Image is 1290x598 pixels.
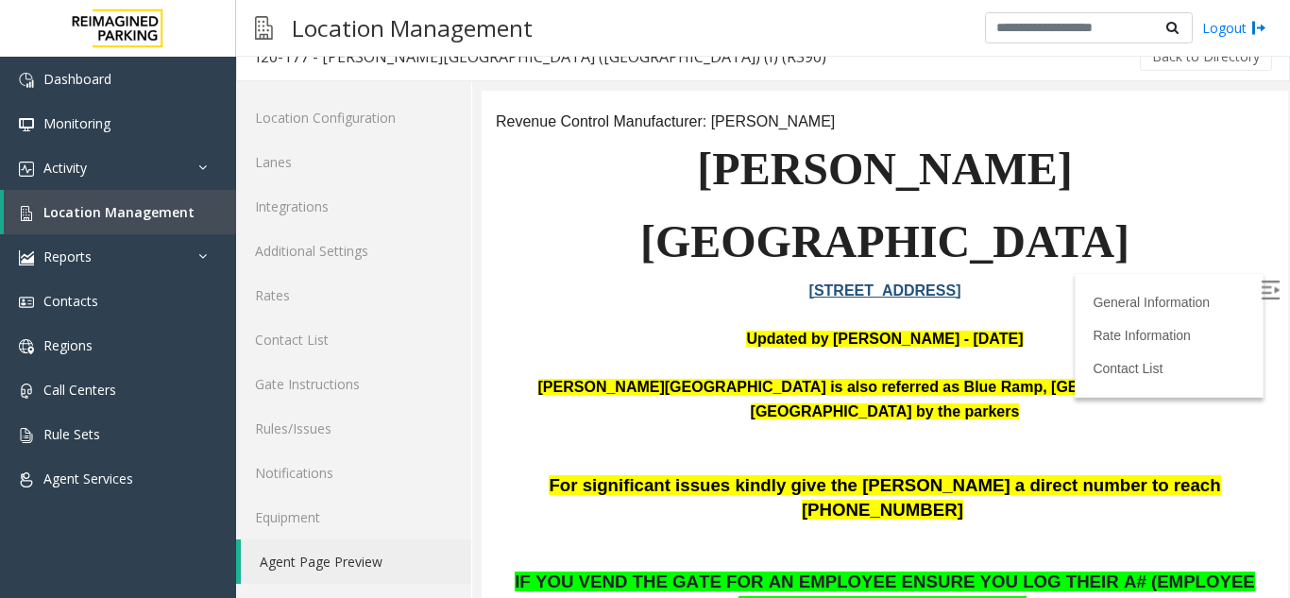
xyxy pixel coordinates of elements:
[236,451,471,495] a: Notifications
[159,53,648,176] span: [PERSON_NAME][GEOGRAPHIC_DATA]
[19,295,34,310] img: 'icon'
[256,44,826,69] div: I20-177 - [PERSON_NAME][GEOGRAPHIC_DATA] ([GEOGRAPHIC_DATA]) (I) (R390)
[236,406,471,451] a: Rules/Issues
[236,362,471,406] a: Gate Instructions
[540,505,545,525] span: .
[43,381,116,399] span: Call Centers
[611,270,681,285] a: Contact List
[264,240,541,256] font: Updated by [PERSON_NAME] - [DATE]
[14,23,353,39] span: Revenue Control Manufacturer: [PERSON_NAME]
[611,204,728,219] a: General Information
[236,95,471,140] a: Location Configuration
[67,384,738,429] span: For significant issues kindly give the [PERSON_NAME] a direct number to reach [PHONE_NUMBER]
[241,539,471,584] a: Agent Page Preview
[43,425,100,443] span: Rule Sets
[43,292,98,310] span: Contacts
[1202,18,1266,38] a: Logout
[282,5,542,51] h3: Location Management
[236,140,471,184] a: Lanes
[19,206,34,221] img: 'icon'
[43,70,111,88] span: Dashboard
[236,229,471,273] a: Additional Settings
[19,384,34,399] img: 'icon'
[236,317,471,362] a: Contact List
[1140,43,1272,71] button: Back to Directory
[57,288,751,329] b: [PERSON_NAME][GEOGRAPHIC_DATA] is also referred as Blue Ramp, [GEOGRAPHIC_DATA] or [GEOGRAPHIC_DA...
[19,162,34,177] img: 'icon'
[43,114,110,132] span: Monitoring
[19,339,34,354] img: 'icon'
[43,336,93,354] span: Regions
[611,237,709,252] a: Rate Information
[19,117,34,132] img: 'icon'
[19,250,34,265] img: 'icon'
[19,428,34,443] img: 'icon'
[4,190,236,234] a: Location Management
[19,73,34,88] img: 'icon'
[1251,18,1266,38] img: logout
[33,481,773,525] span: IF YOU VEND THE GATE FOR AN EMPLOYEE ENSURE YOU LOG THEIR A# (EMPLOYEE NUMBER), nothing else is n...
[255,5,273,51] img: pageIcon
[43,470,133,487] span: Agent Services
[19,472,34,487] img: 'icon'
[779,190,798,209] img: Open/Close Sidebar Menu
[236,495,471,539] a: Equipment
[43,203,195,221] span: Location Management
[236,273,471,317] a: Rates
[236,184,471,229] a: Integrations
[43,248,92,265] span: Reports
[43,159,87,177] span: Activity
[328,192,480,208] a: [STREET_ADDRESS]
